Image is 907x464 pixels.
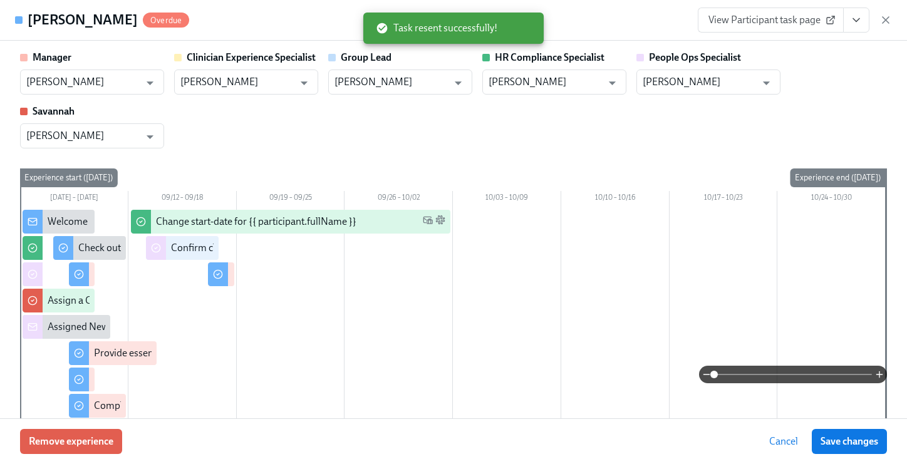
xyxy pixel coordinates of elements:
div: Welcome from the Charlie Health Compliance Team 👋 [48,215,283,229]
button: Open [294,73,314,93]
span: Overdue [143,16,189,25]
div: [DATE] – [DATE] [20,191,128,207]
button: View task page [843,8,869,33]
span: Slack [435,215,445,229]
div: 09/12 – 09/18 [128,191,237,207]
strong: Clinician Experience Specialist [187,51,316,63]
button: Open [140,127,160,147]
div: Experience start ([DATE]) [19,168,118,187]
button: Open [140,73,160,93]
button: Remove experience [20,429,122,454]
div: Provide essential professional documentation [94,346,289,360]
button: Open [757,73,776,93]
div: Assign a Clinician Experience Specialist for {{ participant.fullName }} (start-date {{ participan... [48,294,544,307]
strong: HR Compliance Specialist [495,51,604,63]
strong: Savannah [33,105,75,117]
button: Open [603,73,622,93]
div: 09/19 – 09/25 [237,191,345,207]
a: View Participant task page [698,8,844,33]
div: Assigned New Hire [48,320,130,334]
div: Experience end ([DATE]) [790,168,886,187]
div: Check out our recommended laptop specs [78,241,258,255]
h4: [PERSON_NAME] [28,11,138,29]
button: Open [448,73,468,93]
div: Complete your drug screening [94,399,224,413]
div: 10/24 – 10/30 [777,191,886,207]
div: 09/26 – 10/02 [345,191,453,207]
div: 10/03 – 10/09 [453,191,561,207]
div: 10/10 – 10/16 [561,191,670,207]
button: Save changes [812,429,887,454]
div: Confirm cleared by People Ops [171,241,303,255]
strong: Group Lead [341,51,391,63]
button: Cancel [760,429,807,454]
div: Change start-date for {{ participant.fullName }} [156,215,356,229]
span: Work Email [423,215,433,229]
span: Cancel [769,435,798,448]
strong: People Ops Specialist [649,51,741,63]
span: Save changes [821,435,878,448]
span: View Participant task page [708,14,833,26]
span: Remove experience [29,435,113,448]
span: Task resent successfully! [376,21,497,35]
div: 10/17 – 10/23 [670,191,778,207]
strong: Manager [33,51,71,63]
